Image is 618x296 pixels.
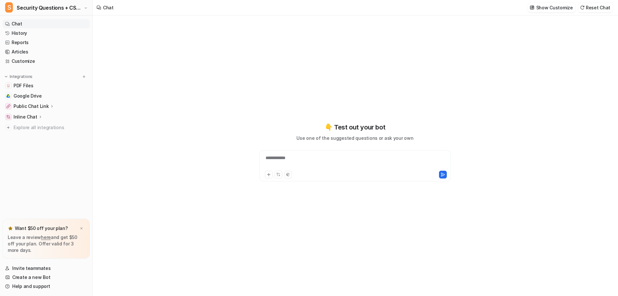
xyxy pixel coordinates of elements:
[14,103,49,110] p: Public Chat Link
[3,57,90,66] a: Customize
[4,74,8,79] img: expand menu
[8,226,13,231] img: star
[3,91,90,100] a: Google DriveGoogle Drive
[580,5,585,10] img: reset
[5,124,12,131] img: explore all integrations
[8,234,85,253] p: Leave a review and get $50 off your plan. Offer valid for 3 more days.
[536,4,573,11] p: Show Customize
[3,123,90,132] a: Explore all integrations
[530,5,534,10] img: customize
[528,3,576,12] button: Show Customize
[6,84,10,88] img: PDF Files
[3,282,90,291] a: Help and support
[15,225,68,232] p: Want $50 off your plan?
[3,81,90,90] a: PDF FilesPDF Files
[296,135,413,141] p: Use one of the suggested questions or ask your own
[41,234,51,240] a: here
[14,82,33,89] span: PDF Files
[5,2,13,13] span: S
[6,104,10,108] img: Public Chat Link
[3,264,90,273] a: Invite teammates
[6,115,10,119] img: Inline Chat
[3,273,90,282] a: Create a new Bot
[6,94,10,98] img: Google Drive
[14,122,87,133] span: Explore all integrations
[3,47,90,56] a: Articles
[14,93,42,99] span: Google Drive
[82,74,86,79] img: menu_add.svg
[3,73,34,80] button: Integrations
[10,74,33,79] p: Integrations
[578,3,613,12] button: Reset Chat
[80,226,83,231] img: x
[3,19,90,28] a: Chat
[3,38,90,47] a: Reports
[14,114,37,120] p: Inline Chat
[17,3,82,12] span: Security Questions + CSA for eesel
[103,4,114,11] div: Chat
[3,29,90,38] a: History
[325,122,385,132] p: 👇 Test out your bot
